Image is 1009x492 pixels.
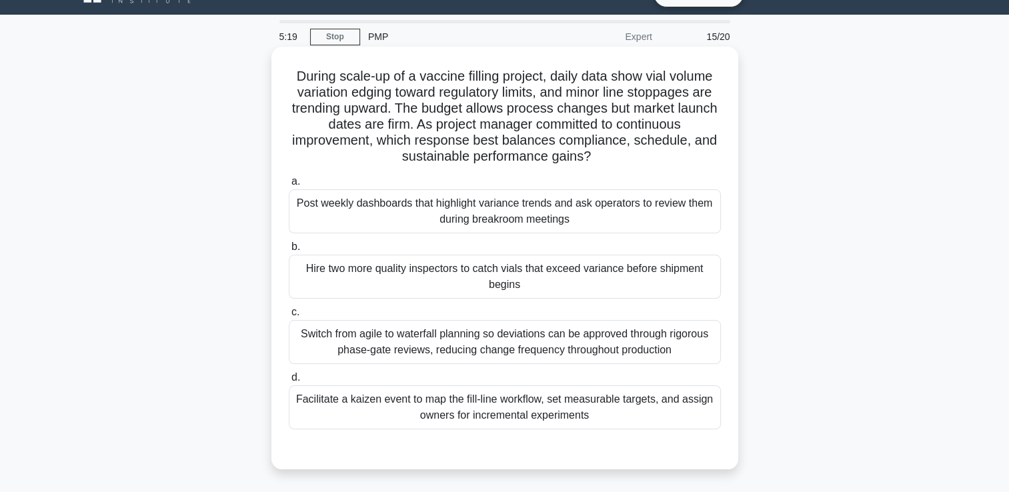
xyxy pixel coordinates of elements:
[289,385,721,429] div: Facilitate a kaizen event to map the fill-line workflow, set measurable targets, and assign owner...
[289,320,721,364] div: Switch from agile to waterfall planning so deviations can be approved through rigorous phase-gate...
[287,68,722,165] h5: During scale-up of a vaccine filling project, daily data show vial volume variation edging toward...
[271,23,310,50] div: 5:19
[291,241,300,252] span: b.
[289,255,721,299] div: Hire two more quality inspectors to catch vials that exceed variance before shipment begins
[360,23,544,50] div: PMP
[291,306,299,317] span: c.
[291,175,300,187] span: a.
[289,189,721,233] div: Post weekly dashboards that highlight variance trends and ask operators to review them during bre...
[660,23,738,50] div: 15/20
[291,371,300,383] span: d.
[544,23,660,50] div: Expert
[310,29,360,45] a: Stop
